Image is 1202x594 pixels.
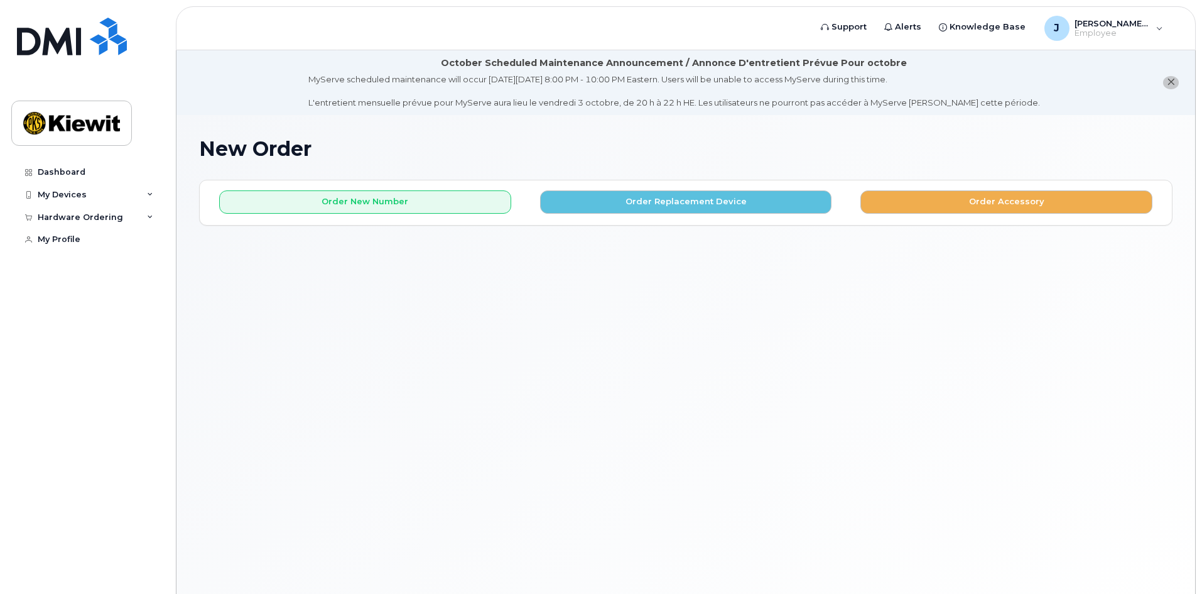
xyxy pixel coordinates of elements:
[441,57,907,70] div: October Scheduled Maintenance Announcement / Annonce D'entretient Prévue Pour octobre
[1163,76,1179,89] button: close notification
[219,190,511,214] button: Order New Number
[308,74,1040,109] div: MyServe scheduled maintenance will occur [DATE][DATE] 8:00 PM - 10:00 PM Eastern. Users will be u...
[199,138,1172,160] h1: New Order
[540,190,832,214] button: Order Replacement Device
[860,190,1152,214] button: Order Accessory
